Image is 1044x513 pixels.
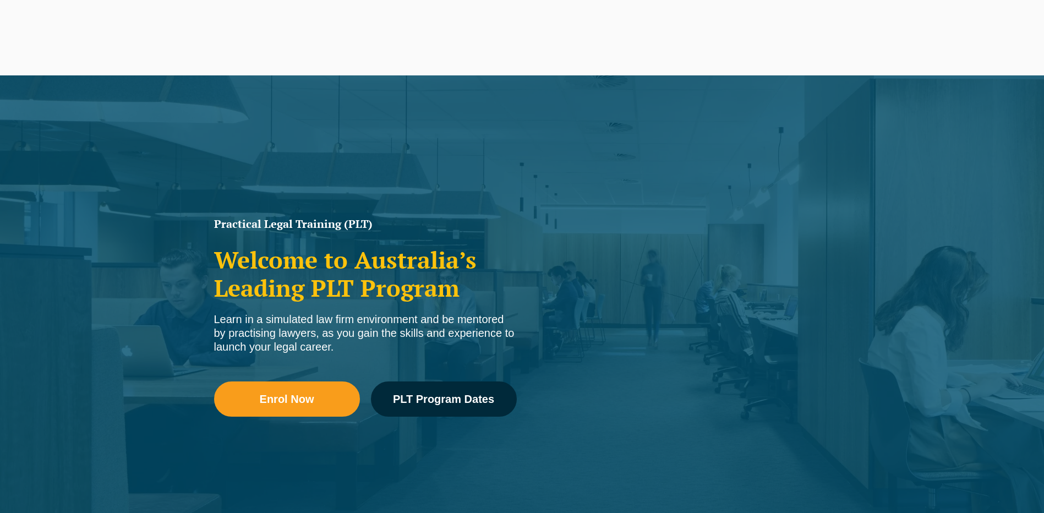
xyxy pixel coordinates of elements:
h2: Welcome to Australia’s Leading PLT Program [214,246,517,302]
a: PLT Program Dates [371,381,517,417]
span: PLT Program Dates [393,394,494,405]
a: Enrol Now [214,381,360,417]
h1: Practical Legal Training (PLT) [214,219,517,230]
div: Learn in a simulated law firm environment and be mentored by practising lawyers, as you gain the ... [214,313,517,354]
span: Enrol Now [260,394,314,405]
